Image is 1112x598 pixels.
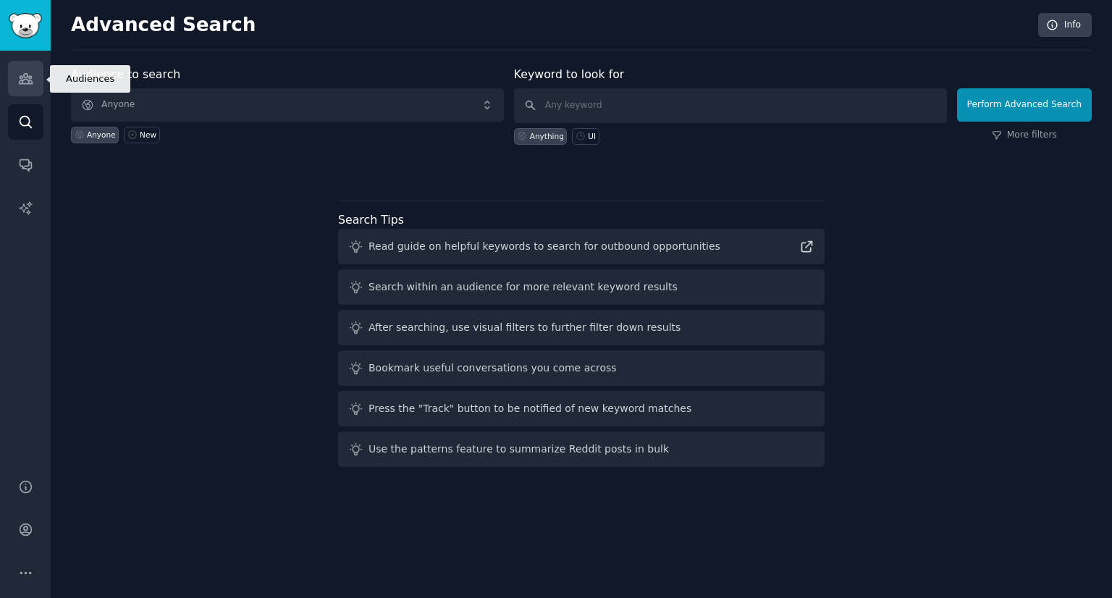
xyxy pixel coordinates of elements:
div: Press the "Track" button to be notified of new keyword matches [368,401,691,416]
h2: Advanced Search [71,14,1030,37]
a: Info [1038,13,1092,38]
input: Any keyword [514,88,947,123]
button: Perform Advanced Search [957,88,1092,122]
div: Search within an audience for more relevant keyword results [368,279,678,295]
div: Bookmark useful conversations you come across [368,361,617,376]
div: New [140,130,156,140]
label: Audience to search [71,67,180,81]
div: Read guide on helpful keywords to search for outbound opportunities [368,239,720,254]
label: Search Tips [338,213,404,227]
a: New [124,127,159,143]
div: Anything [530,131,564,141]
a: More filters [992,129,1057,142]
img: GummySearch logo [9,13,42,38]
div: After searching, use visual filters to further filter down results [368,320,681,335]
div: Use the patterns feature to summarize Reddit posts in bulk [368,442,669,457]
label: Keyword to look for [514,67,625,81]
div: Anyone [87,130,116,140]
button: Anyone [71,88,504,122]
div: UI [588,131,596,141]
